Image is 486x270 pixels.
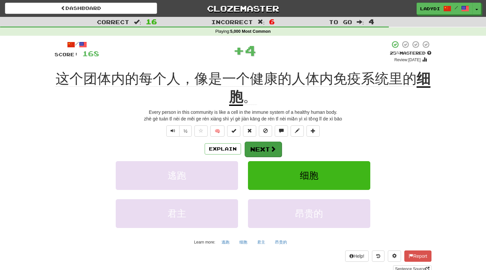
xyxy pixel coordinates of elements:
a: LadyDi / [417,3,473,15]
button: Ignore sentence (alt+i) [259,125,272,137]
button: 逃跑 [116,161,238,190]
span: : [258,19,265,25]
span: Score: [55,52,78,57]
button: Reset to 0% Mastered (alt+r) [243,125,256,137]
button: 逃跑 [218,237,233,247]
span: To go [329,19,352,25]
span: 168 [82,49,99,58]
button: Favorite sentence (alt+f) [194,125,208,137]
span: / [455,5,458,10]
span: 4 [369,18,374,25]
span: 这个团体内的每个人，像是一个健康的人体内免疫系统里的 [56,71,417,87]
button: 昂贵的 [248,199,370,228]
button: Add to collection (alt+a) [306,125,320,137]
button: Round history (alt+y) [372,250,385,262]
span: + [233,40,245,60]
div: Mastered [390,50,431,56]
span: 4 [245,42,256,59]
div: zhè gè tuán tǐ nèi de měi ge rén xiàng shì yí gè jiàn kāng de rén tǐ nèi miǎn yì xì tǒng lǐ de xì... [55,115,431,122]
a: Dashboard [5,3,157,14]
button: Edit sentence (alt+d) [291,125,304,137]
small: Learn more: [194,240,215,245]
button: Report [404,250,431,262]
button: Next [245,142,282,157]
button: 昂贵的 [271,237,291,247]
button: ½ [179,125,192,137]
span: 昂贵的 [295,208,323,219]
button: 君主 [254,237,269,247]
small: Review: [DATE] [394,58,421,62]
span: 16 [146,18,157,25]
span: 君主 [168,208,186,219]
span: : [357,19,364,25]
div: Every person in this community is like a cell in the immune system of a healthy human body. [55,109,431,115]
button: 君主 [116,199,238,228]
button: 细胞 [248,161,370,190]
span: Correct [97,19,129,25]
span: 。 [243,89,257,105]
span: LadyDi [420,6,440,12]
span: 6 [269,18,275,25]
button: Explain [205,143,241,155]
span: Incorrect [211,19,253,25]
div: / [55,40,99,49]
button: Set this sentence to 100% Mastered (alt+m) [227,125,240,137]
div: Text-to-speech controls [165,125,192,137]
button: 细胞 [236,237,251,247]
button: Play sentence audio (ctl+space) [166,125,180,137]
span: 25 % [390,50,400,56]
span: : [134,19,141,25]
strong: 5,000 Most Common [230,29,270,34]
span: 细胞 [300,170,318,181]
button: Discuss sentence (alt+u) [275,125,288,137]
button: Help! [345,250,369,262]
u: 细胞 [229,71,430,106]
button: 🧠 [210,125,224,137]
a: Clozemaster [167,3,319,14]
span: 逃跑 [168,170,186,181]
